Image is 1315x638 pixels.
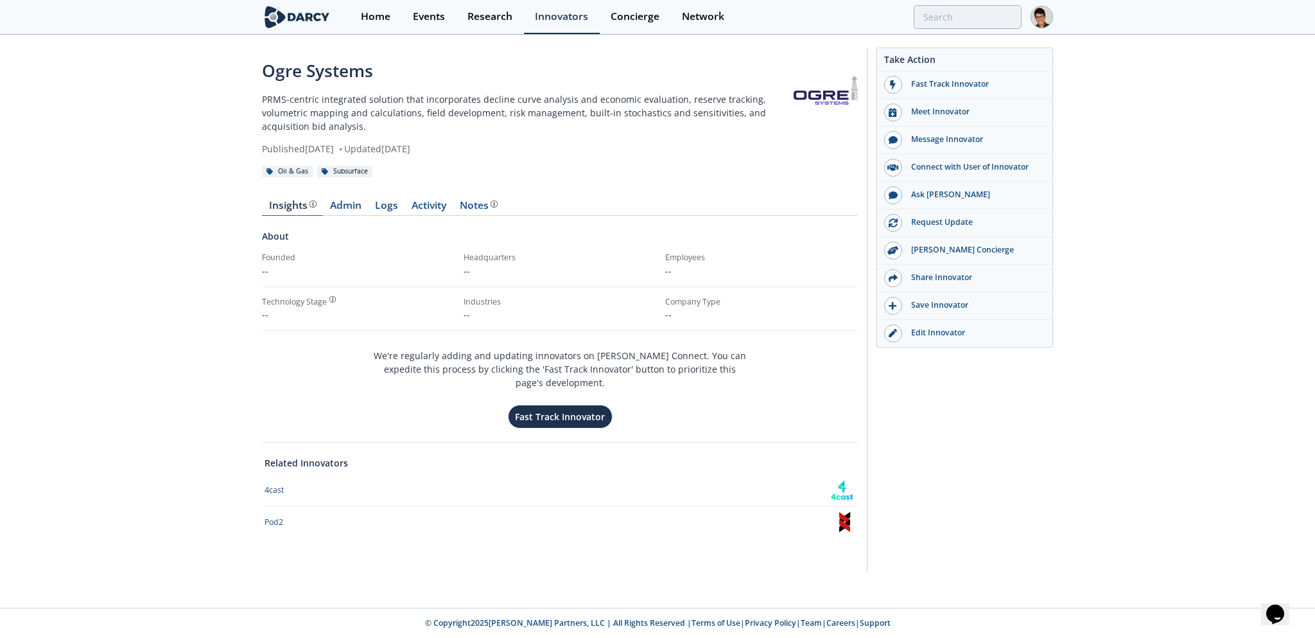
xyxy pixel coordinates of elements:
[1261,587,1302,625] iframe: chat widget
[860,617,891,628] a: Support
[826,617,855,628] a: Careers
[902,106,1046,118] div: Meet Innovator
[323,200,368,216] a: Admin
[262,93,794,133] p: PRMS-centric integrated solution that incorporates decline curve analysis and economic evaluation...
[508,405,613,429] button: Fast Track Innovator
[309,200,317,208] img: information.svg
[464,308,656,321] p: --
[262,200,323,216] a: Insights
[902,189,1046,200] div: Ask [PERSON_NAME]
[877,53,1052,71] div: Take Action
[464,264,656,278] p: --
[329,296,336,303] img: information.svg
[262,142,794,155] div: Published [DATE] Updated [DATE]
[453,200,504,216] a: Notes
[665,252,858,263] div: Employees
[902,244,1046,256] div: [PERSON_NAME] Concierge
[464,296,656,308] div: Industries
[262,264,455,278] p: --
[682,12,724,22] div: Network
[535,12,588,22] div: Innovators
[361,12,390,22] div: Home
[269,200,317,211] div: Insights
[262,6,332,28] img: logo-wide.svg
[828,479,855,501] img: 4cast
[902,78,1046,90] div: Fast Track Innovator
[745,617,796,628] a: Privacy Policy
[265,517,283,528] div: Pod2
[665,264,858,278] p: --
[801,617,822,628] a: Team
[902,217,1046,228] div: Request Update
[902,134,1046,145] div: Message Innovator
[265,479,856,501] a: 4cast 4cast
[262,252,455,263] div: Founded
[262,166,313,177] div: Oil & Gas
[665,296,858,308] div: Company Type
[262,308,455,321] div: --
[914,5,1022,29] input: Advanced Search
[317,166,372,177] div: Subsurface
[262,296,327,308] div: Technology Stage
[182,617,1133,629] p: © Copyright 2025 [PERSON_NAME] Partners, LLC | All Rights Reserved | | | | |
[405,200,453,216] a: Activity
[368,200,405,216] a: Logs
[371,340,749,429] div: We're regularly adding and updating innovators on [PERSON_NAME] Connect. You can expedite this pr...
[902,161,1046,173] div: Connect with User of Innovator
[262,229,858,252] div: About
[877,320,1052,347] a: Edit Innovator
[665,308,858,321] p: --
[265,456,348,470] a: Related Innovators
[1031,6,1053,28] img: Profile
[833,511,856,533] img: Pod2
[902,299,1046,311] div: Save Innovator
[877,292,1052,320] button: Save Innovator
[491,200,498,208] img: information.svg
[902,272,1046,283] div: Share Innovator
[611,12,659,22] div: Concierge
[265,511,856,533] a: Pod2 Pod2
[692,617,740,628] a: Terms of Use
[460,200,498,211] div: Notes
[467,12,512,22] div: Research
[262,58,794,84] div: Ogre Systems
[902,327,1046,339] div: Edit Innovator
[265,484,284,496] div: 4cast
[336,143,344,155] span: •
[464,252,656,263] div: Headquarters
[413,12,445,22] div: Events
